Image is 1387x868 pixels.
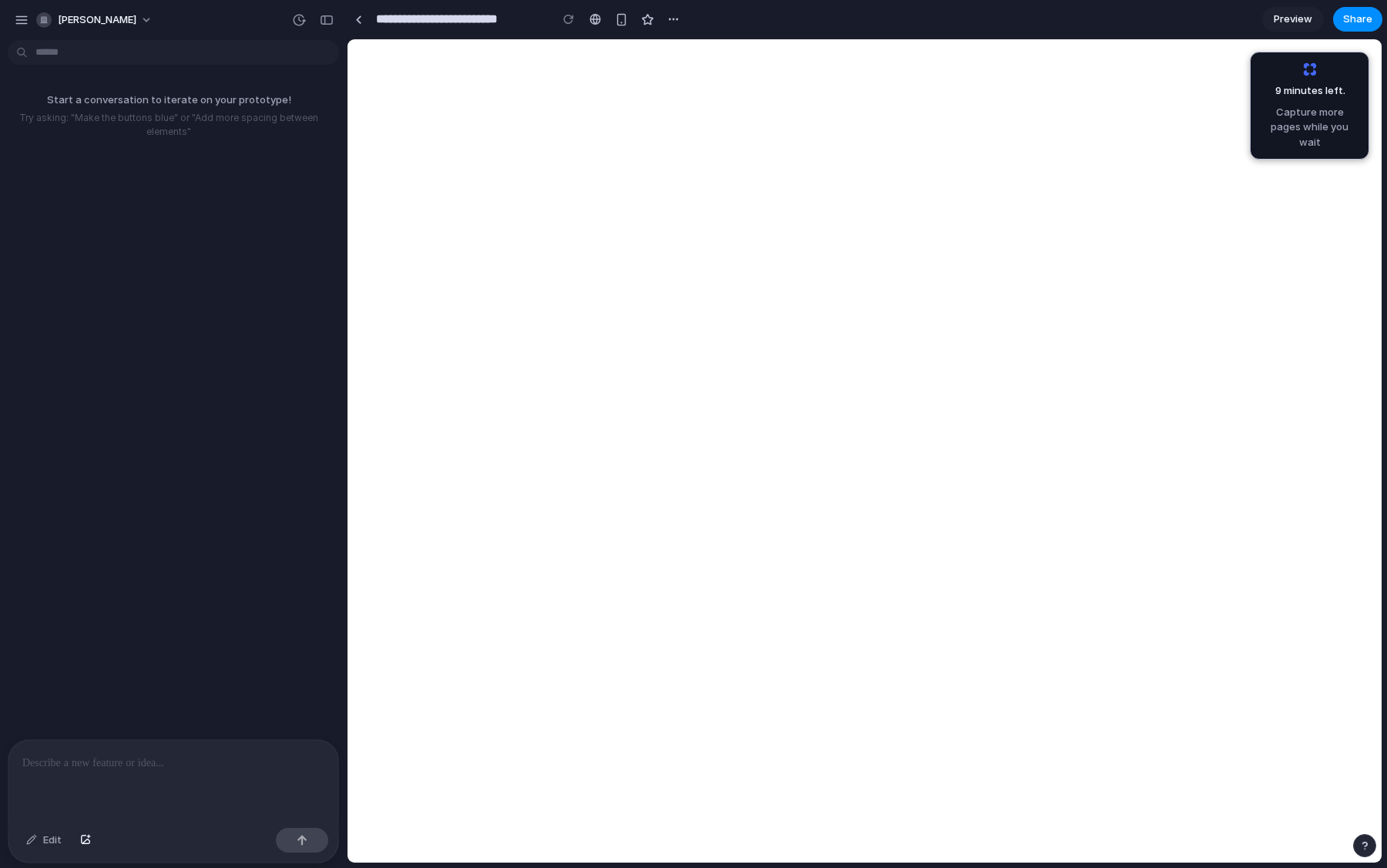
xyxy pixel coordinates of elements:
button: Share [1333,7,1382,32]
span: Share [1343,12,1372,27]
p: Try asking: "Make the buttons blue" or "Add more spacing between elements" [6,111,331,139]
button: [PERSON_NAME] [30,8,160,32]
span: Preview [1274,12,1312,27]
span: Capture more pages while you wait [1260,105,1359,150]
span: 9 minutes left . [1264,83,1345,99]
span: [PERSON_NAME] [58,12,136,28]
p: Start a conversation to iterate on your prototype! [6,93,331,108]
a: Preview [1262,7,1324,32]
